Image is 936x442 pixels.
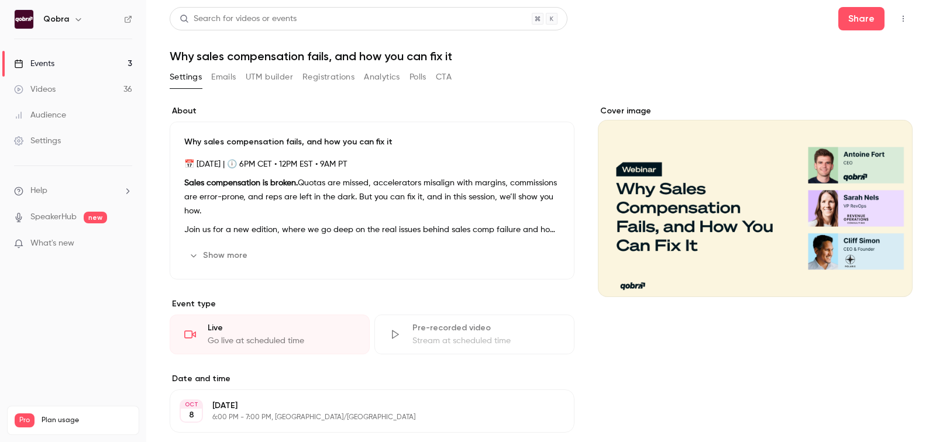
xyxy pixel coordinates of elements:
p: 8 [189,409,194,421]
span: Plan usage [42,416,132,425]
div: Events [14,58,54,70]
h6: Qobra [43,13,69,25]
label: Cover image [598,105,913,117]
p: Why sales compensation fails, and how you can fix it [184,136,560,148]
li: help-dropdown-opener [14,185,132,197]
section: Cover image [598,105,913,297]
label: Date and time [170,373,574,385]
div: Videos [14,84,56,95]
span: new [84,212,107,223]
div: Search for videos or events [180,13,297,25]
button: Share [838,7,885,30]
strong: Sales compensation is broken. [184,179,298,187]
span: What's new [30,237,74,250]
button: Polls [409,68,426,87]
div: Stream at scheduled time [412,335,560,347]
p: [DATE] [212,400,512,412]
a: SpeakerHub [30,211,77,223]
div: Go live at scheduled time [208,335,355,347]
span: Help [30,185,47,197]
div: Audience [14,109,66,121]
p: 6:00 PM - 7:00 PM, [GEOGRAPHIC_DATA]/[GEOGRAPHIC_DATA] [212,413,512,422]
button: Registrations [302,68,355,87]
div: OCT [181,400,202,409]
p: Join us for a new edition, where we go deep on the real issues behind sales comp failure and how ... [184,223,560,237]
h1: Why sales compensation fails, and how you can fix it [170,49,913,63]
button: Analytics [364,68,400,87]
button: UTM builder [246,68,293,87]
img: Qobra [15,10,33,29]
p: Quotas are missed, accelerators misalign with margins, commissions are error-prone, and reps are ... [184,176,560,218]
button: Settings [170,68,202,87]
button: CTA [436,68,452,87]
label: About [170,105,574,117]
div: Pre-recorded video [412,322,560,334]
span: Pro [15,413,35,427]
div: Settings [14,135,61,147]
div: Pre-recorded videoStream at scheduled time [374,315,574,354]
button: Show more [184,246,254,265]
button: Emails [211,68,236,87]
div: Live [208,322,355,334]
div: LiveGo live at scheduled time [170,315,370,354]
p: Event type [170,298,574,310]
p: 📅 [DATE] | 🕕 6PM CET • 12PM EST • 9AM PT [184,157,560,171]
